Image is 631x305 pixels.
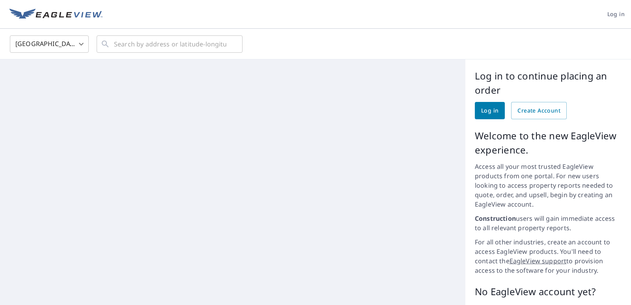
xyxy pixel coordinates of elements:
a: EagleView support [510,257,567,265]
span: Log in [481,106,498,116]
p: Log in to continue placing an order [475,69,622,97]
img: EV Logo [9,9,103,20]
div: [GEOGRAPHIC_DATA] [10,33,89,55]
p: For all other industries, create an account to access EagleView products. You'll need to contact ... [475,237,622,275]
a: Log in [475,102,505,119]
p: Welcome to the new EagleView experience. [475,129,622,157]
span: Create Account [517,106,560,116]
p: No EagleView account yet? [475,285,622,299]
strong: Construction [475,214,516,223]
span: Log in [607,9,625,19]
p: users will gain immediate access to all relevant property reports. [475,214,622,233]
a: Create Account [511,102,567,119]
input: Search by address or latitude-longitude [114,33,226,55]
p: Access all your most trusted EagleView products from one portal. For new users looking to access ... [475,162,622,209]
